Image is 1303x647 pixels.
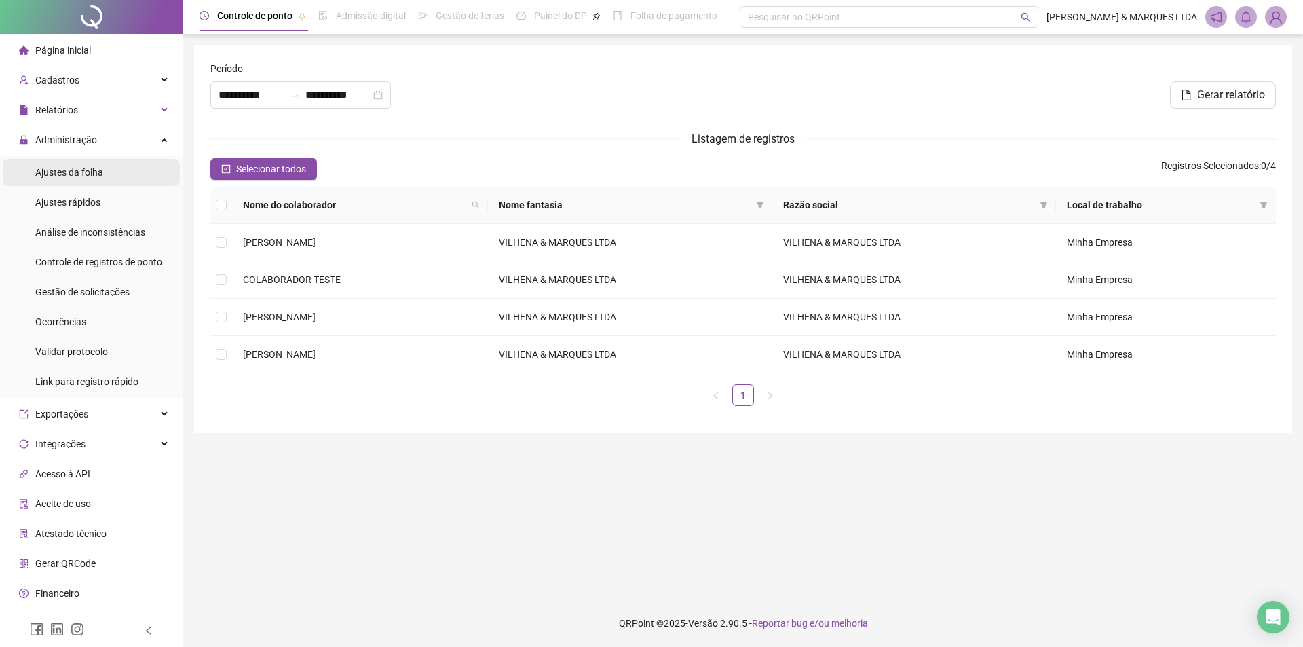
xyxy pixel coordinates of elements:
td: Minha Empresa [1056,224,1276,261]
td: VILHENA & MARQUES LTDA [772,336,1056,373]
span: Acesso à API [35,468,90,479]
span: Relatórios [35,105,78,115]
span: Admissão digital [336,10,406,21]
span: Administração [35,134,97,145]
span: [PERSON_NAME] [243,349,316,360]
span: file-done [318,11,328,20]
span: clock-circle [200,11,209,20]
span: Financeiro [35,588,79,599]
span: filter [753,195,767,215]
span: Local de trabalho [1067,198,1254,212]
span: sun [418,11,428,20]
span: right [766,392,774,400]
span: Exportações [35,409,88,420]
span: Ocorrências [35,316,86,327]
span: search [469,195,483,215]
span: linkedin [50,623,64,636]
span: lock [19,135,29,145]
span: bell [1240,11,1252,23]
button: left [705,384,727,406]
span: Folha de pagamento [630,10,717,21]
span: Razão social [783,198,1034,212]
span: sync [19,439,29,449]
span: instagram [71,623,84,636]
span: dollar [19,589,29,598]
span: swap-right [289,90,300,100]
span: filter [756,201,764,209]
td: VILHENA & MARQUES LTDA [488,224,772,261]
span: dashboard [516,11,526,20]
span: left [144,626,153,635]
span: Período [210,61,243,76]
a: 1 [733,385,753,405]
span: solution [19,529,29,538]
span: Página inicial [35,45,91,56]
span: filter [1260,201,1268,209]
span: search [1021,12,1031,22]
td: Minha Empresa [1056,261,1276,299]
span: Reportar bug e/ou melhoria [752,618,868,629]
span: pushpin [298,12,306,20]
span: export [19,409,29,419]
span: Validar protocolo [35,346,108,357]
span: facebook [30,623,43,636]
span: book [613,11,622,20]
span: filter [1257,195,1270,215]
span: Atestado técnico [35,528,107,539]
li: Página anterior [705,384,727,406]
span: Nome do colaborador [243,198,466,212]
span: audit [19,499,29,509]
span: Gestão de solicitações [35,286,130,297]
li: Próxima página [759,384,781,406]
span: Análise de inconsistências [35,227,145,238]
button: Selecionar todos [210,158,317,180]
span: Controle de ponto [217,10,292,21]
div: Open Intercom Messenger [1257,601,1289,633]
span: file [1181,90,1192,100]
span: to [289,90,300,100]
td: VILHENA & MARQUES LTDA [488,261,772,299]
td: VILHENA & MARQUES LTDA [772,224,1056,261]
span: Gerar relatório [1197,87,1265,103]
span: Link para registro rápido [35,376,138,387]
img: 87268 [1266,7,1286,27]
button: right [759,384,781,406]
span: filter [1040,201,1048,209]
span: Nome fantasia [499,198,750,212]
span: api [19,469,29,479]
span: COLABORADOR TESTE [243,274,341,285]
span: qrcode [19,559,29,568]
td: Minha Empresa [1056,299,1276,336]
td: VILHENA & MARQUES LTDA [772,261,1056,299]
span: search [472,201,480,209]
span: Controle de registros de ponto [35,257,162,267]
span: Ajustes da folha [35,167,103,178]
span: [PERSON_NAME] & MARQUES LTDA [1046,10,1197,24]
span: file [19,105,29,115]
span: Selecionar todos [236,162,306,177]
footer: QRPoint © 2025 - 2.90.5 - [183,599,1303,647]
span: check-square [221,164,231,174]
span: notification [1210,11,1222,23]
span: Versão [688,618,718,629]
span: Integrações [35,439,86,449]
td: VILHENA & MARQUES LTDA [488,299,772,336]
span: [PERSON_NAME] [243,312,316,322]
span: Ajustes rápidos [35,197,100,208]
span: pushpin [592,12,601,20]
td: VILHENA & MARQUES LTDA [488,336,772,373]
span: Gerar QRCode [35,558,96,569]
span: [PERSON_NAME] [243,237,316,248]
span: Registros Selecionados [1161,160,1259,171]
span: Gestão de férias [436,10,504,21]
span: left [712,392,720,400]
button: Gerar relatório [1170,81,1276,109]
span: Aceite de uso [35,498,91,509]
span: Cadastros [35,75,79,86]
td: Minha Empresa [1056,336,1276,373]
li: 1 [732,384,754,406]
span: user-add [19,75,29,85]
span: filter [1037,195,1051,215]
span: home [19,45,29,55]
span: Painel do DP [534,10,587,21]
